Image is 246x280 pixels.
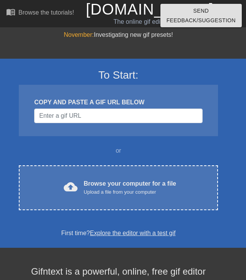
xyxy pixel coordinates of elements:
div: Browse the tutorials! [18,9,74,16]
span: November: [64,31,94,38]
div: Upload a file from your computer [84,188,176,196]
a: [DOMAIN_NAME] [86,1,214,18]
div: COPY AND PASTE A GIF URL BELOW [34,98,202,107]
div: Browse your computer for a file [84,179,176,196]
a: Explore the editor with a test gif [90,230,175,236]
a: Browse the tutorials! [6,7,74,19]
span: Send Feedback/Suggestion [167,6,236,25]
div: or [4,146,233,155]
span: menu_book [6,7,15,16]
div: The online gif editor [86,17,195,26]
button: Send Feedback/Suggestion [160,4,242,27]
span: cloud_upload [64,180,78,194]
input: Username [34,109,202,123]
